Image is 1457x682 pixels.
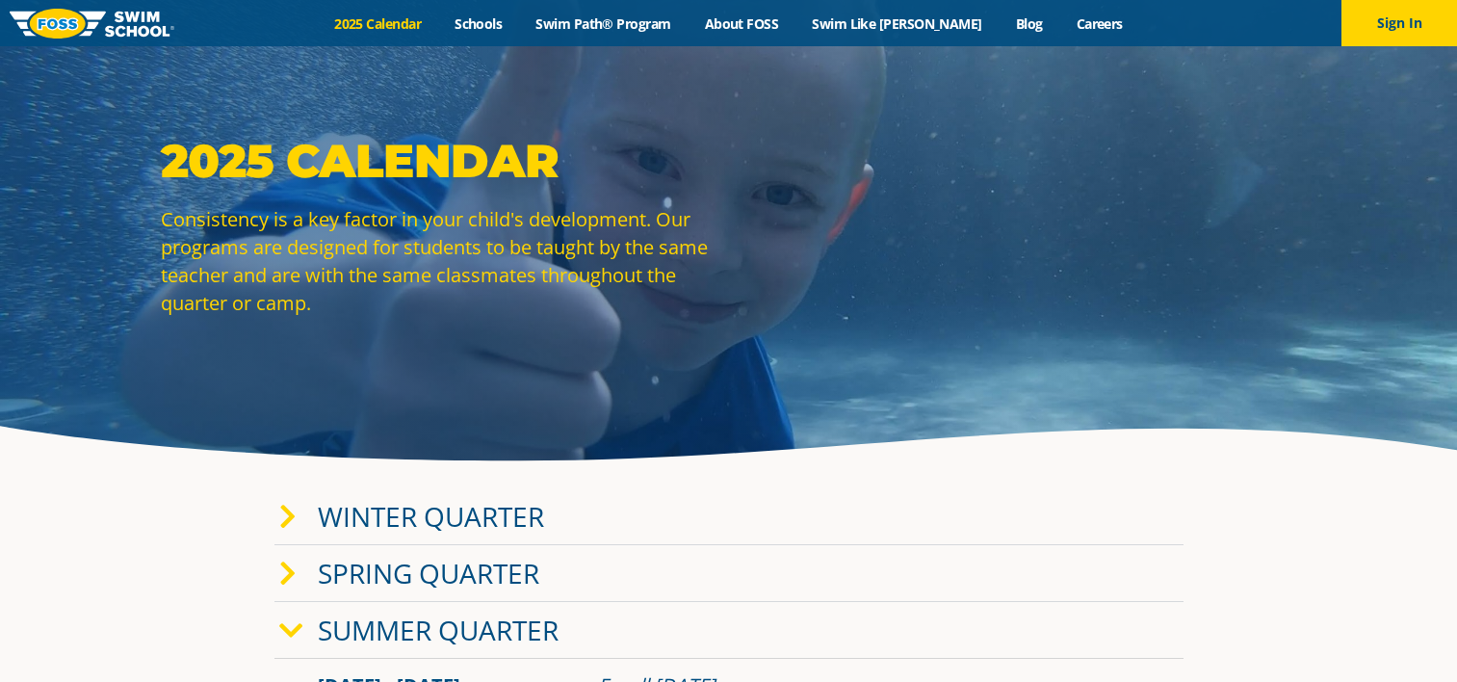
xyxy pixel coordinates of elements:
[318,14,438,33] a: 2025 Calendar
[519,14,688,33] a: Swim Path® Program
[10,9,174,39] img: FOSS Swim School Logo
[161,205,719,317] p: Consistency is a key factor in your child's development. Our programs are designed for students t...
[688,14,795,33] a: About FOSS
[161,133,559,189] strong: 2025 Calendar
[795,14,1000,33] a: Swim Like [PERSON_NAME]
[318,498,544,535] a: Winter Quarter
[318,612,559,648] a: Summer Quarter
[999,14,1059,33] a: Blog
[1059,14,1139,33] a: Careers
[318,555,539,591] a: Spring Quarter
[438,14,519,33] a: Schools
